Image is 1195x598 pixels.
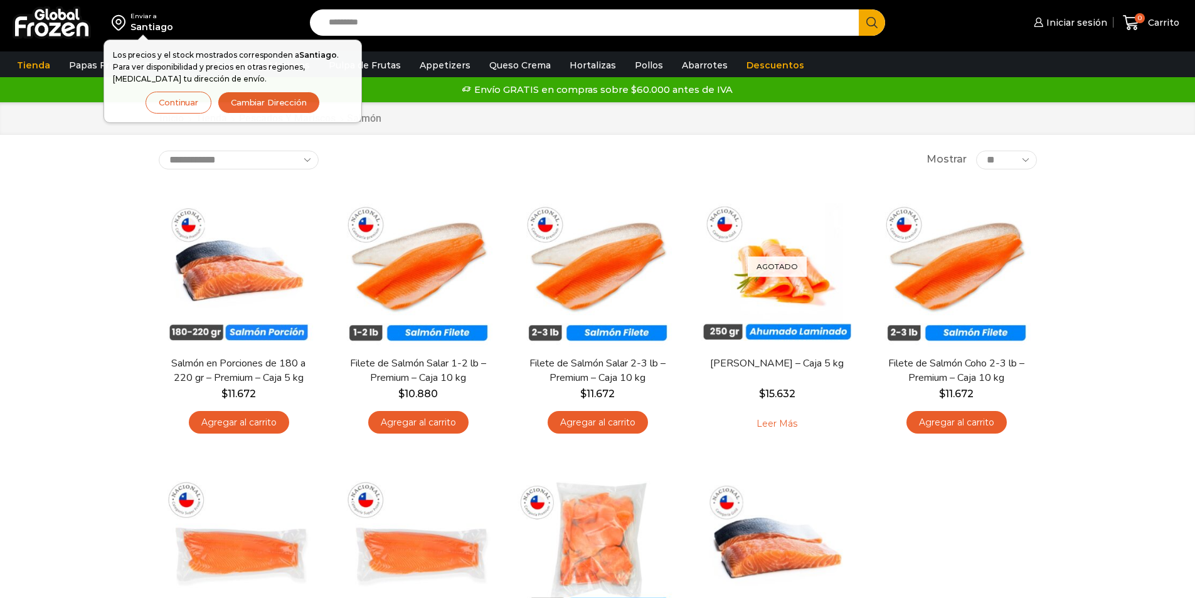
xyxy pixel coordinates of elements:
[580,388,615,400] bdi: 11.672
[218,92,320,114] button: Cambiar Dirección
[737,411,817,437] a: Leé más sobre “Salmón Ahumado Laminado - Caja 5 kg”
[1145,16,1179,29] span: Carrito
[629,53,669,77] a: Pollos
[1043,16,1107,29] span: Iniciar sesión
[299,50,337,60] strong: Santiago
[398,388,405,400] span: $
[704,356,849,371] a: [PERSON_NAME] – Caja 5 kg
[759,388,765,400] span: $
[483,53,557,77] a: Queso Crema
[1120,8,1182,38] a: 0 Carrito
[346,356,490,385] a: Filete de Salmón Salar 1-2 lb – Premium – Caja 10 kg
[146,92,211,114] button: Continuar
[927,152,967,167] span: Mostrar
[112,12,130,33] img: address-field-icon.svg
[1135,13,1145,23] span: 0
[221,388,256,400] bdi: 11.672
[398,388,438,400] bdi: 10.880
[884,356,1028,385] a: Filete de Salmón Coho 2-3 lb – Premium – Caja 10 kg
[413,53,477,77] a: Appetizers
[11,53,56,77] a: Tienda
[525,356,669,385] a: Filete de Salmón Salar 2-3 lb – Premium – Caja 10 kg
[347,112,381,124] h1: Salmón
[548,411,648,434] a: Agregar al carrito: “Filete de Salmón Salar 2-3 lb - Premium - Caja 10 kg”
[676,53,734,77] a: Abarrotes
[166,356,311,385] a: Salmón en Porciones de 180 a 220 gr – Premium – Caja 5 kg
[759,388,795,400] bdi: 15.632
[130,21,173,33] div: Santiago
[748,256,807,277] p: Agotado
[159,151,319,169] select: Pedido de la tienda
[939,388,974,400] bdi: 11.672
[322,53,407,77] a: Pulpa de Frutas
[221,388,228,400] span: $
[859,9,885,36] button: Search button
[63,53,132,77] a: Papas Fritas
[580,388,587,400] span: $
[130,12,173,21] div: Enviar a
[740,53,810,77] a: Descuentos
[368,411,469,434] a: Agregar al carrito: “Filete de Salmón Salar 1-2 lb – Premium - Caja 10 kg”
[113,49,353,85] p: Los precios y el stock mostrados corresponden a . Para ver disponibilidad y precios en otras regi...
[189,411,289,434] a: Agregar al carrito: “Salmón en Porciones de 180 a 220 gr - Premium - Caja 5 kg”
[1031,10,1107,35] a: Iniciar sesión
[939,388,945,400] span: $
[563,53,622,77] a: Hortalizas
[906,411,1007,434] a: Agregar al carrito: “Filete de Salmón Coho 2-3 lb - Premium - Caja 10 kg”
